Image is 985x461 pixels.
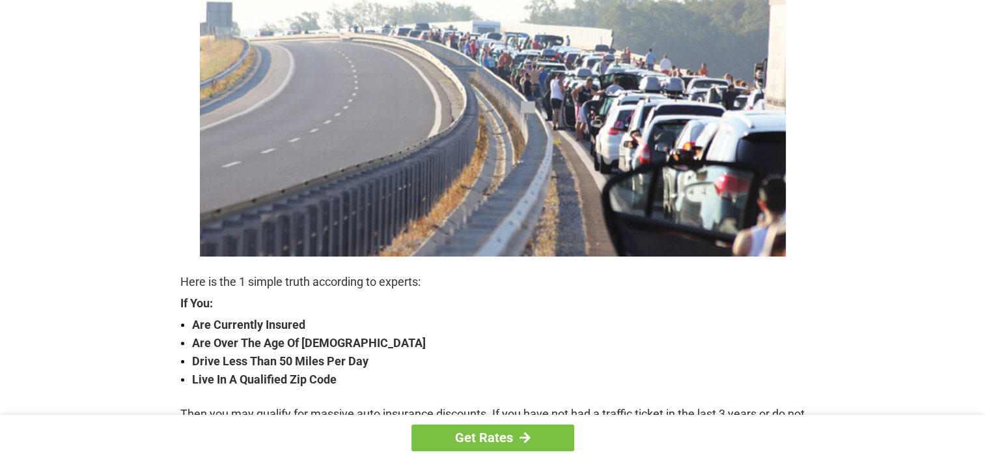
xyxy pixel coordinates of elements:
[180,273,805,291] p: Here is the 1 simple truth according to experts:
[192,370,805,389] strong: Live In A Qualified Zip Code
[180,298,805,309] strong: If You:
[180,405,805,441] p: Then you may qualify for massive auto insurance discounts. If you have not had a traffic ticket i...
[192,352,805,370] strong: Drive Less Than 50 Miles Per Day
[192,334,805,352] strong: Are Over The Age Of [DEMOGRAPHIC_DATA]
[411,425,574,451] a: Get Rates
[192,316,805,334] strong: Are Currently Insured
